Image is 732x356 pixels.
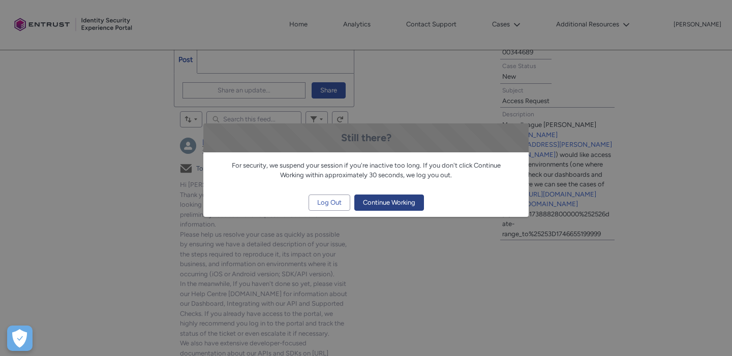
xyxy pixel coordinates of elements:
button: Open Preferences [7,326,33,351]
span: Continue Working [363,195,415,210]
button: Log Out [309,195,350,211]
div: Cookie Preferences [7,326,33,351]
span: Still there? [341,132,391,144]
button: Continue Working [354,195,424,211]
span: Log Out [317,195,342,210]
span: For security, we suspend your session if you're inactive too long. If you don't click Continue Wo... [232,161,501,179]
